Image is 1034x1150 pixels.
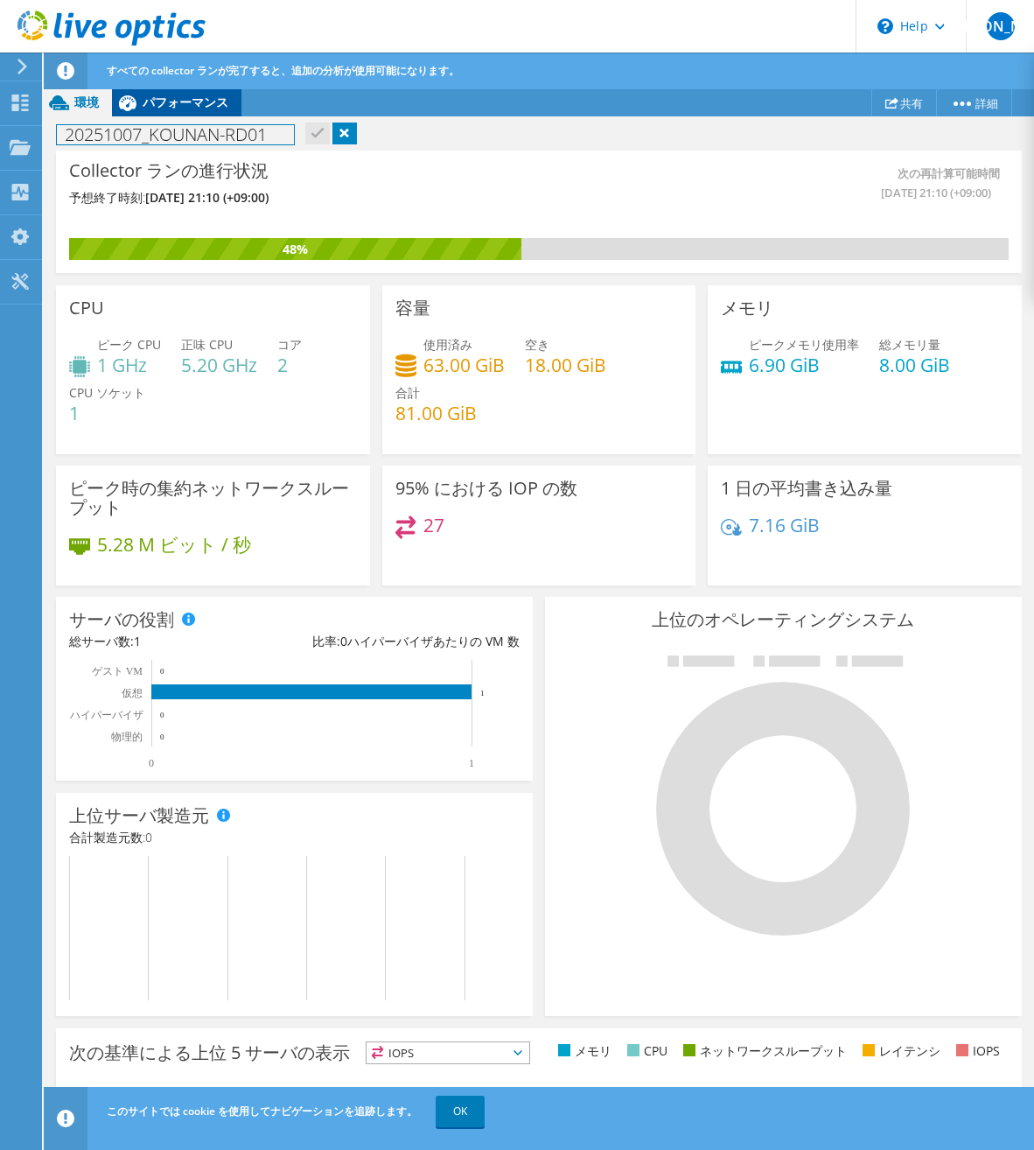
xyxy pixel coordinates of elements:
[469,757,474,769] text: 1
[181,355,257,375] h4: 5.20 GHz
[879,336,940,353] span: 総メモリ量
[871,89,937,116] a: 共有
[111,731,143,743] text: 物理的
[749,336,859,353] span: ピークメモリ使用率
[423,515,444,535] h4: 27
[57,125,294,144] h1: 20251007_KOUNAN-RD01
[74,94,99,110] span: 環境
[539,183,991,202] span: [DATE] 21:10 (+09:00)
[623,1041,667,1061] li: CPU
[987,12,1015,40] span: [PERSON_NAME]
[395,298,430,318] h3: 容量
[423,355,505,375] h4: 63.00 GiB
[367,1042,529,1063] span: IOPS
[423,336,472,353] span: 使用済み
[134,633,141,649] span: 1
[145,829,152,845] span: 0
[149,757,154,769] text: 0
[679,1041,847,1061] li: ネットワークスループット
[558,610,1009,629] h3: 上位のオペレーティングシステム
[879,355,950,375] h4: 8.00 GiB
[121,687,143,699] text: 仮想
[858,1041,940,1061] li: レイテンシ
[181,336,233,353] span: 正味 CPU
[107,1104,417,1118] span: このサイトでは cookie を使用してナビゲーションを追跡します。
[69,806,209,825] h3: 上位サーバ製造元
[145,189,269,206] span: [DATE] 21:10 (+09:00)
[160,667,164,676] text: 0
[97,355,161,375] h4: 1 GHz
[525,336,549,353] span: 空き
[97,535,251,554] h4: 5.28 M ビット / 秒
[69,709,143,721] text: ハイパーバイザ
[160,733,164,741] text: 0
[395,384,420,401] span: 合計
[721,479,892,498] h3: 1 日の平均書き込み量
[749,515,820,535] h4: 7.16 GiB
[480,689,485,698] text: 1
[877,18,893,34] svg: \n
[69,632,294,651] div: 総サーバ数:
[539,164,1000,202] span: 次の再計算可能時間
[395,479,577,498] h3: 95% における IOP の数
[69,610,174,629] h3: サーバの役割
[69,298,104,318] h3: CPU
[277,336,302,353] span: コア
[936,89,1012,116] a: 詳細
[69,240,521,259] div: 48%
[69,384,145,401] span: CPU ソケット
[69,188,534,207] h4: 予想終了時刻:
[749,355,859,375] h4: 6.90 GiB
[69,403,145,423] h4: 1
[97,336,161,353] span: ピーク CPU
[554,1041,611,1061] li: メモリ
[395,403,477,423] h4: 81.00 GiB
[340,633,347,649] span: 0
[69,479,357,517] h3: ピーク時の集約ネットワークスループット
[952,1041,1000,1061] li: IOPS
[107,63,459,78] span: すべての collector ランが完了すると、追加の分析が使用可能になります。
[721,298,773,318] h3: メモリ
[277,355,302,375] h4: 2
[92,665,143,677] text: ゲスト VM
[160,711,164,719] text: 0
[525,355,606,375] h4: 18.00 GiB
[143,94,228,110] span: パフォーマンス
[69,828,520,847] h4: 合計製造元数:
[294,632,519,651] div: 比率: ハイパーバイザあたりの VM 数
[436,1096,485,1127] a: OK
